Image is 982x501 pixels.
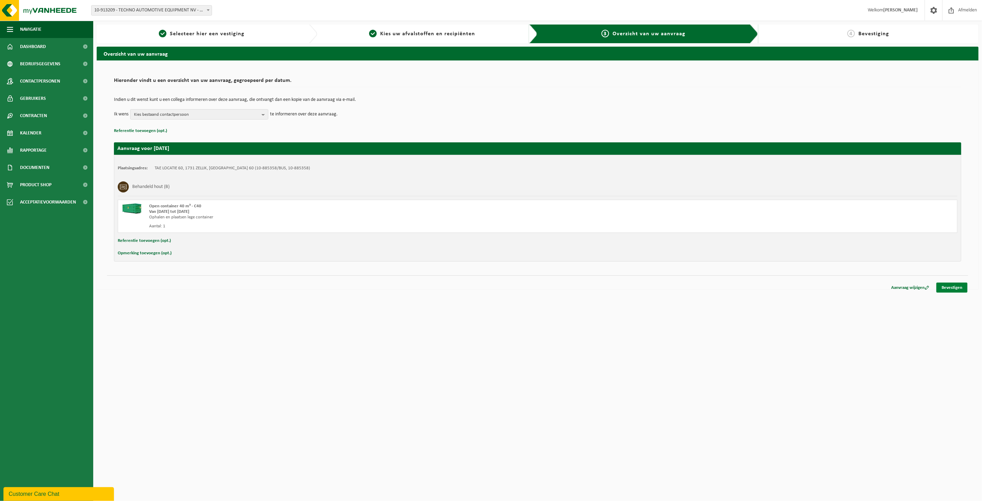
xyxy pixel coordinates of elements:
span: 1 [159,30,166,37]
button: Referentie toevoegen (opt.) [114,126,167,135]
button: Opmerking toevoegen (opt.) [118,249,172,258]
button: Kies bestaand contactpersoon [130,109,268,120]
td: TAE LOCATIE 60, 1731 ZELLIK, [GEOGRAPHIC_DATA] 60 (10-885358/BUS, 10-885358) [155,166,310,171]
span: Contactpersonen [20,73,60,90]
span: 10-913209 - TECHNO AUTOMOTIVE EQUIPMENT NV - ZELLIK [92,6,212,15]
span: Open container 40 m³ - C40 [149,204,201,208]
h2: Hieronder vindt u een overzicht van uw aanvraag, gegroepeerd per datum. [114,78,961,87]
a: Bevestigen [936,283,967,293]
span: Dashboard [20,38,46,55]
a: Aanvraag wijzigen [886,283,934,293]
span: Kalender [20,124,41,142]
p: Indien u dit wenst kunt u een collega informeren over deze aanvraag, die ontvangt dan een kopie v... [114,97,961,102]
span: 2 [369,30,377,37]
span: Kies uw afvalstoffen en recipiënten [380,31,475,37]
strong: [PERSON_NAME] [883,8,918,13]
span: Kies bestaand contactpersoon [134,110,259,120]
p: Ik wens [114,109,128,120]
span: Gebruikers [20,90,46,107]
div: Aantal: 1 [149,224,565,229]
a: 1Selecteer hier een vestiging [100,30,304,38]
strong: Van [DATE] tot [DATE] [149,209,189,214]
span: 4 [847,30,855,37]
span: Acceptatievoorwaarden [20,193,76,211]
span: Selecteer hier een vestiging [170,31,244,37]
span: Navigatie [20,21,41,38]
span: 3 [601,30,609,37]
span: Contracten [20,107,47,124]
h3: Behandeld hout (B) [132,181,170,192]
span: Documenten [20,159,49,176]
span: Overzicht van uw aanvraag [613,31,685,37]
span: Product Shop [20,176,51,193]
a: 2Kies uw afvalstoffen en recipiënten [321,30,524,38]
span: Bevestiging [858,31,889,37]
span: Rapportage [20,142,47,159]
div: Ophalen en plaatsen lege container [149,215,565,220]
button: Referentie toevoegen (opt.) [118,236,171,245]
iframe: chat widget [3,486,115,501]
img: HK-XC-40-GN-00.png [122,204,142,214]
strong: Plaatsingsadres: [118,166,148,170]
p: te informeren over deze aanvraag. [270,109,338,120]
span: 10-913209 - TECHNO AUTOMOTIVE EQUIPMENT NV - ZELLIK [91,5,212,16]
h2: Overzicht van uw aanvraag [97,47,979,60]
strong: Aanvraag voor [DATE] [117,146,169,151]
span: Bedrijfsgegevens [20,55,60,73]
